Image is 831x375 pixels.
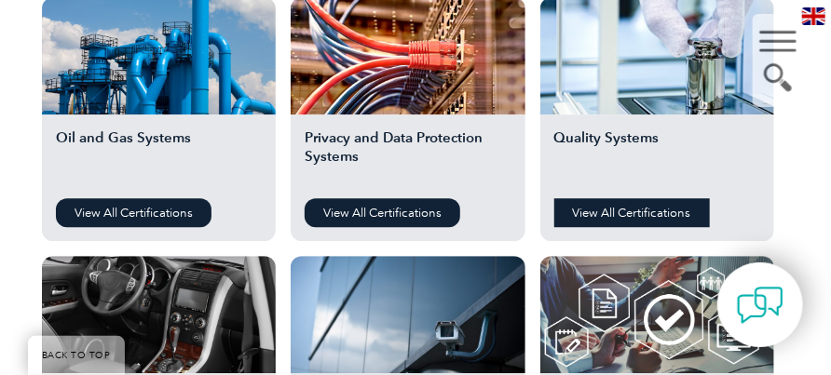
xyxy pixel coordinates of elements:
h2: Privacy and Data Protection Systems [305,128,511,184]
img: en [802,7,825,25]
a: BACK TO TOP [28,336,125,375]
a: View All Certifications [305,198,460,227]
h2: Quality Systems [554,128,761,184]
h2: Oil and Gas Systems [56,128,263,184]
a: View All Certifications [56,198,211,227]
img: contact-chat.png [737,282,783,328]
a: View All Certifications [554,198,710,227]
